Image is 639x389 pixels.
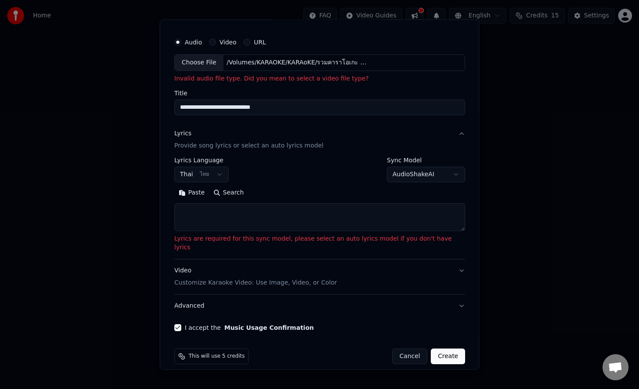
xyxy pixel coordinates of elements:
label: Title [174,90,465,96]
button: LyricsProvide song lyrics or select an auto lyrics model [174,122,465,157]
div: /Volumes/KARAOKE/KARAoKE/รวมคาราโอเกะ แบล็คเฮด & โมเดิร์นด๊อก & สไมล์ บัฟฟาโล & [PERSON_NAME] & [... [223,58,371,67]
div: Video [174,266,337,287]
button: Cancel [392,349,427,364]
div: Lyrics [174,129,191,138]
label: I accept the [185,325,314,331]
button: Paste [174,186,209,200]
button: VideoCustomize Karaoke Video: Use Image, Video, or Color [174,259,465,294]
label: Lyrics Language [174,157,229,163]
button: Create [431,349,465,364]
p: Invalid audio file type. Did you mean to select a video file type? [174,74,465,83]
span: This will use 5 credits [189,353,245,360]
p: Provide song lyrics or select an auto lyrics model [174,141,323,150]
button: Advanced [174,295,465,317]
label: Video [219,39,236,45]
p: Lyrics are required for this sync model, please select an auto lyrics model if you don't have lyrics [174,235,465,252]
label: Sync Model [387,157,465,163]
label: URL [254,39,266,45]
div: Choose File [175,55,223,70]
button: Search [209,186,248,200]
label: Audio [185,39,202,45]
button: I accept the [224,325,313,331]
p: Customize Karaoke Video: Use Image, Video, or Color [174,278,337,287]
div: LyricsProvide song lyrics or select an auto lyrics model [174,157,465,259]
